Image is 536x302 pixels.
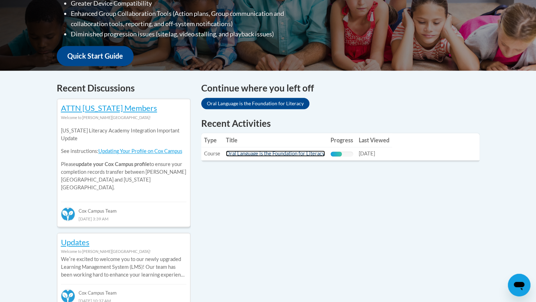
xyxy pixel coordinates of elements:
[331,152,342,156] div: Progress, %
[61,248,186,255] div: Welcome to [PERSON_NAME][GEOGRAPHIC_DATA]!
[359,150,375,156] span: [DATE]
[223,133,328,147] th: Title
[226,150,325,156] a: Oral Language is the Foundation for Literacy
[204,150,220,156] span: Course
[356,133,392,147] th: Last Viewed
[201,81,480,95] h4: Continue where you left off
[57,46,134,66] a: Quick Start Guide
[61,127,186,142] p: [US_STATE] Literacy Academy Integration Important Update
[61,122,186,197] div: Please to ensure your completion records transfer between [PERSON_NAME][GEOGRAPHIC_DATA] and [US_...
[61,202,186,214] div: Cox Campus Team
[61,114,186,122] div: Welcome to [PERSON_NAME][GEOGRAPHIC_DATA]!
[57,81,191,95] h4: Recent Discussions
[98,148,182,154] a: Updating Your Profile on Cox Campus
[61,147,186,155] p: See instructions:
[61,207,75,221] img: Cox Campus Team
[61,255,186,279] p: Weʹre excited to welcome you to our newly upgraded Learning Management System (LMS)! Our team has...
[61,237,90,247] a: Updates
[328,133,356,147] th: Progress
[201,133,223,147] th: Type
[201,117,480,130] h1: Recent Activities
[201,98,309,109] a: Oral Language is the Foundation for Literacy
[76,161,149,167] b: update your Cox Campus profile
[61,284,186,297] div: Cox Campus Team
[71,29,312,39] li: Diminished progression issues (site lag, video stalling, and playback issues)
[508,274,530,296] iframe: Button to launch messaging window
[61,215,186,223] div: [DATE] 3:39 AM
[61,103,157,113] a: ATTN [US_STATE] Members
[71,8,312,29] li: Enhanced Group Collaboration Tools (Action plans, Group communication and collaboration tools, re...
